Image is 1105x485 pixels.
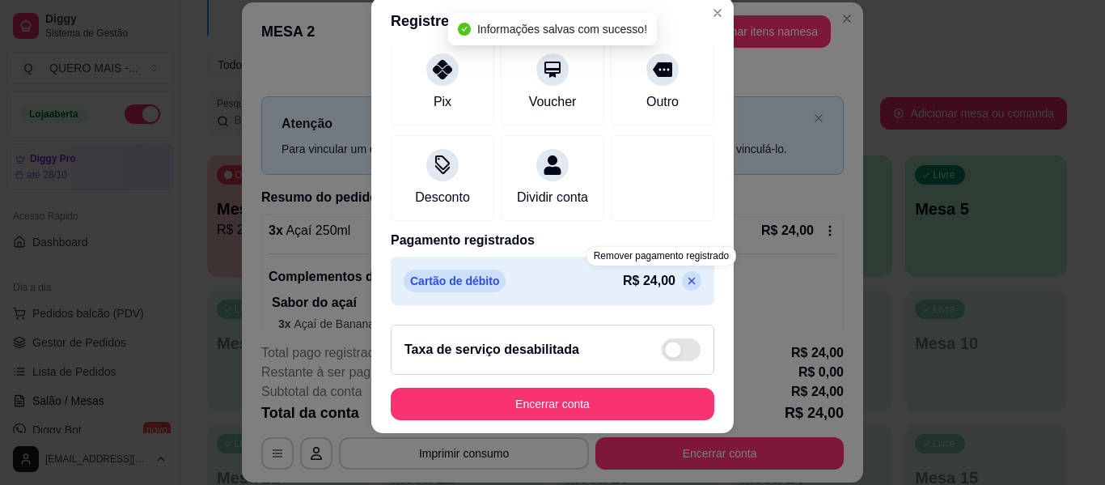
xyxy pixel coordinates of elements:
div: Outro [646,92,679,112]
span: check-circle [458,23,471,36]
div: Voucher [529,92,577,112]
p: Cartão de débito [404,270,506,292]
div: Pix [434,92,451,112]
h2: Taxa de serviço desabilitada [404,340,579,359]
button: Encerrar conta [391,388,714,420]
p: Pagamento registrados [391,231,714,250]
div: Remover pagamento registrado [587,246,736,266]
div: Dividir conta [517,188,588,207]
p: R$ 24,00 [623,271,675,291]
span: Informações salvas com sucesso! [477,23,647,36]
div: Desconto [415,188,470,207]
